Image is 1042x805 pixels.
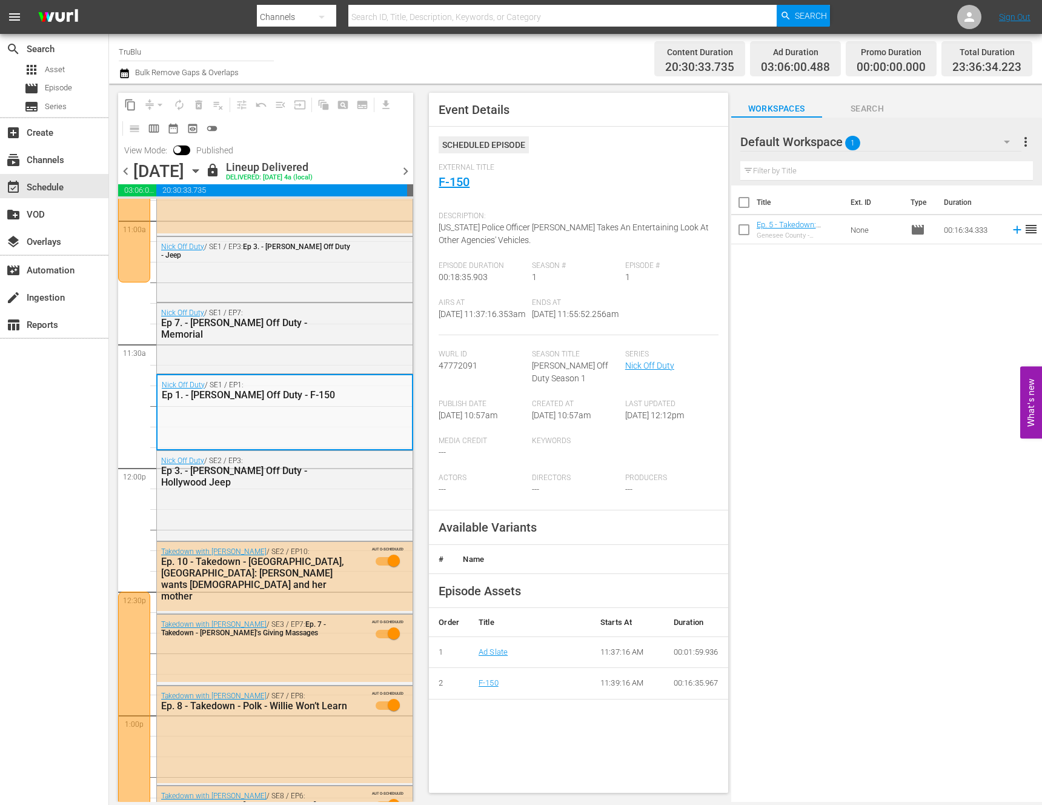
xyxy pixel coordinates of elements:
[118,164,133,179] span: chevron_left
[665,44,734,61] div: Content Duration
[532,436,619,446] span: Keywords
[170,95,189,115] span: Loop Content
[591,668,664,700] td: 11:39:16 AM
[453,545,728,574] th: Name
[1018,127,1033,156] button: more_vert
[45,64,65,76] span: Asset
[161,309,204,317] a: Nick Off Duty
[251,95,271,115] span: Revert to Primary Episode
[1020,367,1042,439] button: Open Feedback Widget
[6,180,21,195] span: Schedule
[190,145,239,155] span: Published
[6,290,21,305] span: Ingestion
[625,473,712,483] span: Producers
[625,410,684,420] span: [DATE] 12:12pm
[625,272,630,282] span: 1
[845,130,860,156] span: 1
[6,263,21,278] span: Automation
[795,5,827,27] span: Search
[846,215,906,244] td: None
[429,545,453,574] th: #
[156,184,408,196] span: 20:30:33.735
[1024,222,1038,236] span: reorder
[591,636,664,668] td: 11:37:16 AM
[757,185,844,219] th: Title
[161,547,267,556] a: Takedown with [PERSON_NAME]
[228,93,251,116] span: Customize Events
[118,184,156,196] span: 03:06:00.488
[271,95,290,115] span: Fill episodes with ad slates
[664,636,728,668] td: 00:01:59.936
[140,95,170,115] span: Remove Gaps & Overlaps
[625,350,712,359] span: Series
[398,164,413,179] span: chevron_right
[161,456,351,488] div: / SE2 / EP3:
[164,119,183,138] span: Month Calendar View
[6,42,21,56] span: Search
[740,125,1021,159] div: Default Workspace
[439,399,526,409] span: Publish Date
[625,399,712,409] span: Last Updated
[532,473,619,483] span: Directors
[532,350,619,359] span: Season Title
[439,436,526,446] span: Media Credit
[532,309,619,319] span: [DATE] 11:55:52.256am
[625,361,674,370] a: Nick Off Duty
[664,608,728,637] th: Duration
[161,692,351,712] div: / SE7 / EP8:
[372,546,403,552] span: AUTO-SCHEDULED
[161,700,351,712] div: Ep. 8 - Takedown - Polk - Willie Won’t Learn
[133,68,239,77] span: Bulk Remove Gaps & Overlaps
[372,93,396,116] span: Download as CSV
[1010,223,1024,236] svg: Add to Schedule
[372,619,403,624] span: AUTO-SCHEDULED
[187,122,199,135] span: preview_outlined
[439,484,446,494] span: ---
[439,222,709,245] span: [US_STATE] Police Officer [PERSON_NAME] Takes An Entertaining Look At Other Agencies' Vehicles.
[761,44,830,61] div: Ad Duration
[439,298,526,308] span: Airs At
[372,690,403,696] span: AUTO-SCHEDULED
[479,678,499,687] a: F-150
[372,790,403,796] span: AUTO-SCHEDULED
[173,145,182,154] span: Toggle to switch from Published to Draft view.
[1018,135,1033,149] span: more_vert
[310,93,333,116] span: Refresh All Search Blocks
[469,608,591,637] th: Title
[439,361,477,370] span: 47772091
[205,163,220,178] span: lock
[532,272,537,282] span: 1
[7,10,22,24] span: menu
[999,12,1030,22] a: Sign Out
[761,61,830,75] span: 03:06:00.488
[757,220,821,247] a: Ep. 5 - Takedown: Genesee County - [PERSON_NAME]
[167,122,179,135] span: date_range_outlined
[6,153,21,167] span: Channels
[625,484,632,494] span: ---
[439,261,526,271] span: Episode Duration
[161,556,351,602] div: Ep. 10 - Takedown - [GEOGRAPHIC_DATA], [GEOGRAPHIC_DATA]: [PERSON_NAME] wants [DEMOGRAPHIC_DATA] ...
[162,381,350,401] div: / SE1 / EP1:
[429,668,469,700] td: 2
[439,520,537,535] span: Available Variants
[532,484,539,494] span: ---
[439,272,488,282] span: 00:18:35.903
[6,125,21,140] span: Create
[479,647,508,656] a: Ad Slate
[24,62,39,77] span: Asset
[532,261,619,271] span: Season #
[24,81,39,96] span: Episode
[439,102,509,117] span: Event Details
[952,61,1021,75] span: 23:36:34.223
[161,242,204,251] a: Nick Off Duty
[118,145,173,155] span: View Mode:
[937,185,1009,219] th: Duration
[161,456,204,465] a: Nick Off Duty
[843,185,903,219] th: Ext. ID
[226,161,313,174] div: Lineup Delivered
[532,410,591,420] span: [DATE] 10:57am
[439,175,470,189] a: F-150
[161,547,351,602] div: / SE2 / EP10:
[857,44,926,61] div: Promo Duration
[439,309,525,319] span: [DATE] 11:37:16.353am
